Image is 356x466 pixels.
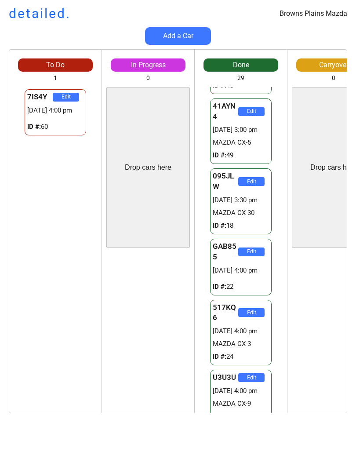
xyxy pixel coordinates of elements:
button: Add a Car [145,27,211,45]
div: MAZDA CX-5 [213,138,269,147]
div: [DATE] 4:00 pm [213,327,269,336]
div: 24 [213,352,269,361]
strong: ID #: [213,283,226,291]
h1: detailed. [9,4,71,23]
div: GAB855 [213,241,238,262]
strong: ID #: [27,123,41,131]
div: 41AYN4 [213,101,238,122]
button: Edit [238,373,265,382]
strong: ID #: [213,81,226,89]
div: 0 [332,74,335,83]
div: 29 [237,74,244,83]
div: 22 [213,282,269,291]
button: Edit [238,107,265,116]
div: 517KQ6 [213,302,238,324]
div: MAZDA CX-9 [213,399,269,408]
div: 0 [146,74,150,83]
div: 27 [213,412,269,421]
div: Drop cars here [125,163,171,172]
div: Done [203,60,278,70]
div: [DATE] 3:30 pm [213,196,269,205]
button: Edit [238,177,265,186]
div: Browns Plains Mazda [280,9,347,18]
strong: ID #: [213,412,226,420]
button: Edit [238,308,265,317]
strong: ID #: [213,151,226,159]
div: MAZDA CX-30 [213,208,269,218]
div: 1 [54,74,57,83]
div: To Do [18,60,93,70]
div: 095JLW [213,171,238,192]
button: Edit [53,93,79,102]
div: MAZDA CX-3 [213,339,269,349]
div: 7IS4Y [27,92,53,102]
div: [DATE] 4:00 pm [213,266,269,275]
strong: ID #: [213,222,226,229]
div: 18 [213,221,269,230]
div: [DATE] 3:00 pm [213,125,269,135]
div: [DATE] 4:00 pm [27,106,84,115]
div: 49 [213,151,269,160]
div: 60 [27,122,84,131]
strong: ID #: [213,353,226,360]
button: Edit [238,248,265,256]
div: In Progress [111,60,185,70]
div: [DATE] 4:00 pm [213,386,269,396]
div: U3U3U [213,372,238,383]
